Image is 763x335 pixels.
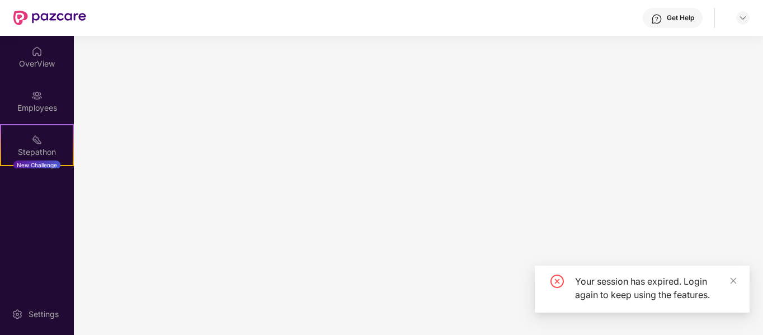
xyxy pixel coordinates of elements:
[651,13,662,25] img: svg+xml;base64,PHN2ZyBpZD0iSGVscC0zMngzMiIgeG1sbnM9Imh0dHA6Ly93d3cudzMub3JnLzIwMDAvc3ZnIiB3aWR0aD...
[1,147,73,158] div: Stepathon
[738,13,747,22] img: svg+xml;base64,PHN2ZyBpZD0iRHJvcGRvd24tMzJ4MzIiIHhtbG5zPSJodHRwOi8vd3d3LnczLm9yZy8yMDAwL3N2ZyIgd2...
[667,13,694,22] div: Get Help
[13,161,60,169] div: New Challenge
[12,309,23,320] img: svg+xml;base64,PHN2ZyBpZD0iU2V0dGluZy0yMHgyMCIgeG1sbnM9Imh0dHA6Ly93d3cudzMub3JnLzIwMDAvc3ZnIiB3aW...
[729,277,737,285] span: close
[31,46,43,57] img: svg+xml;base64,PHN2ZyBpZD0iSG9tZSIgeG1sbnM9Imh0dHA6Ly93d3cudzMub3JnLzIwMDAvc3ZnIiB3aWR0aD0iMjAiIG...
[550,275,564,288] span: close-circle
[25,309,62,320] div: Settings
[31,90,43,101] img: svg+xml;base64,PHN2ZyBpZD0iRW1wbG95ZWVzIiB4bWxucz0iaHR0cDovL3d3dy53My5vcmcvMjAwMC9zdmciIHdpZHRoPS...
[575,275,736,301] div: Your session has expired. Login again to keep using the features.
[31,134,43,145] img: svg+xml;base64,PHN2ZyB4bWxucz0iaHR0cDovL3d3dy53My5vcmcvMjAwMC9zdmciIHdpZHRoPSIyMSIgaGVpZ2h0PSIyMC...
[13,11,86,25] img: New Pazcare Logo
